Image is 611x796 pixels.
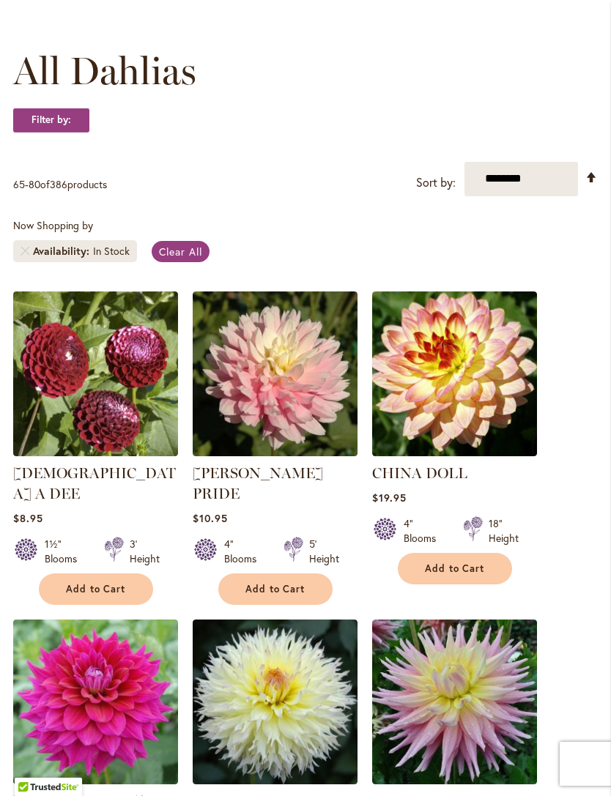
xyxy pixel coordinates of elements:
[13,511,43,525] span: $8.95
[489,516,519,546] div: 18" Height
[372,445,537,459] a: CHINA DOLL
[13,108,89,133] strong: Filter by:
[224,537,266,566] div: 4" Blooms
[245,583,305,595] span: Add to Cart
[93,244,130,258] div: In Stock
[13,218,93,232] span: Now Shopping by
[372,773,537,787] a: Clearview Jonas
[193,620,358,784] img: CITRON DU CAP
[13,445,178,459] a: CHICK A DEE
[13,464,176,502] a: [DEMOGRAPHIC_DATA] A DEE
[193,445,358,459] a: CHILSON'S PRIDE
[159,245,202,258] span: Clear All
[404,516,445,546] div: 4" Blooms
[372,464,467,482] a: CHINA DOLL
[50,177,67,191] span: 386
[13,177,25,191] span: 65
[372,620,537,784] img: Clearview Jonas
[372,491,407,505] span: $19.95
[45,537,86,566] div: 1½" Blooms
[39,573,153,605] button: Add to Cart
[11,744,52,785] iframe: Launch Accessibility Center
[66,583,126,595] span: Add to Cart
[33,244,93,258] span: Availability
[13,49,196,93] span: All Dahlias
[218,573,333,605] button: Add to Cart
[193,773,358,787] a: CITRON DU CAP
[398,553,512,584] button: Add to Cart
[21,247,29,256] a: Remove Availability In Stock
[193,464,323,502] a: [PERSON_NAME] PRIDE
[193,291,358,456] img: CHILSON'S PRIDE
[193,511,228,525] span: $10.95
[130,537,160,566] div: 3' Height
[13,773,178,787] a: CHLOE JANAE
[13,173,107,196] p: - of products
[13,620,178,784] img: CHLOE JANAE
[29,177,40,191] span: 80
[152,241,210,262] a: Clear All
[372,291,537,456] img: CHINA DOLL
[309,537,339,566] div: 5' Height
[13,291,178,456] img: CHICK A DEE
[425,562,485,575] span: Add to Cart
[416,169,456,196] label: Sort by:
